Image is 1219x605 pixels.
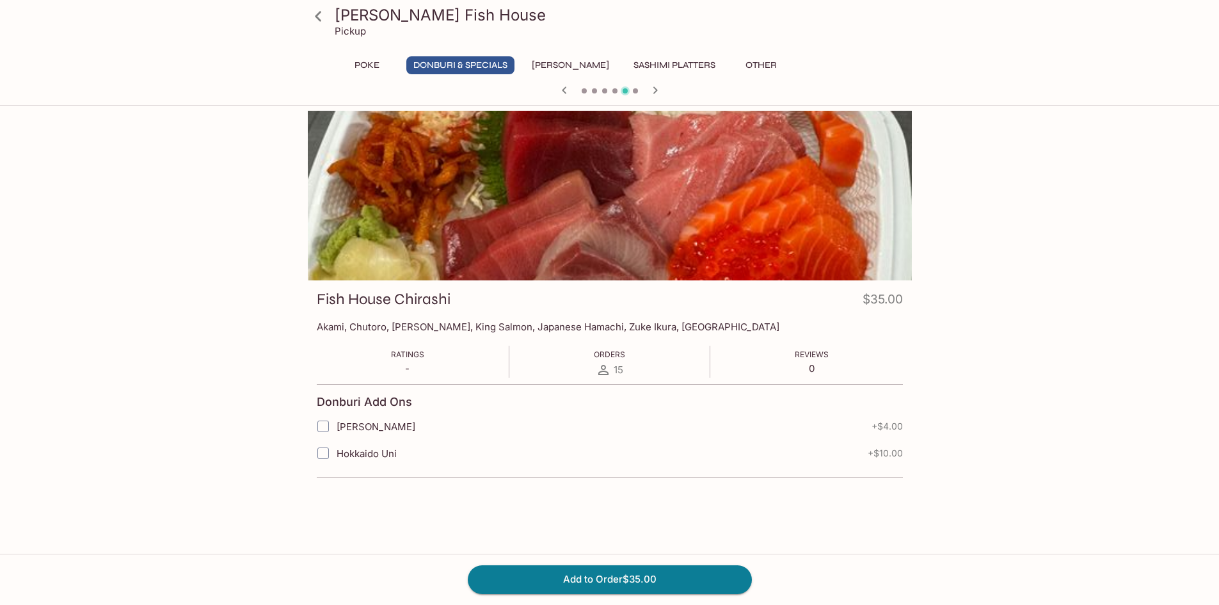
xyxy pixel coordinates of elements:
[594,350,625,359] span: Orders
[525,56,616,74] button: [PERSON_NAME]
[872,421,903,432] span: + $4.00
[391,350,424,359] span: Ratings
[626,56,722,74] button: Sashimi Platters
[337,421,415,433] span: [PERSON_NAME]
[795,362,829,375] p: 0
[317,289,450,309] h3: Fish House Chirashi
[406,56,514,74] button: Donburi & Specials
[335,25,366,37] p: Pickup
[614,364,623,376] span: 15
[335,5,907,25] h3: [PERSON_NAME] Fish House
[317,395,412,409] h4: Donburi Add Ons
[868,448,903,458] span: + $10.00
[733,56,790,74] button: Other
[339,56,396,74] button: Poke
[308,111,912,280] div: Fish House Chirashi
[863,289,903,314] h4: $35.00
[795,350,829,359] span: Reviews
[468,565,752,593] button: Add to Order$35.00
[391,362,424,375] p: -
[337,448,397,460] span: Hokkaido Uni
[317,321,903,333] p: Akami, Chutoro, [PERSON_NAME], King Salmon, Japanese Hamachi, Zuke Ikura, [GEOGRAPHIC_DATA]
